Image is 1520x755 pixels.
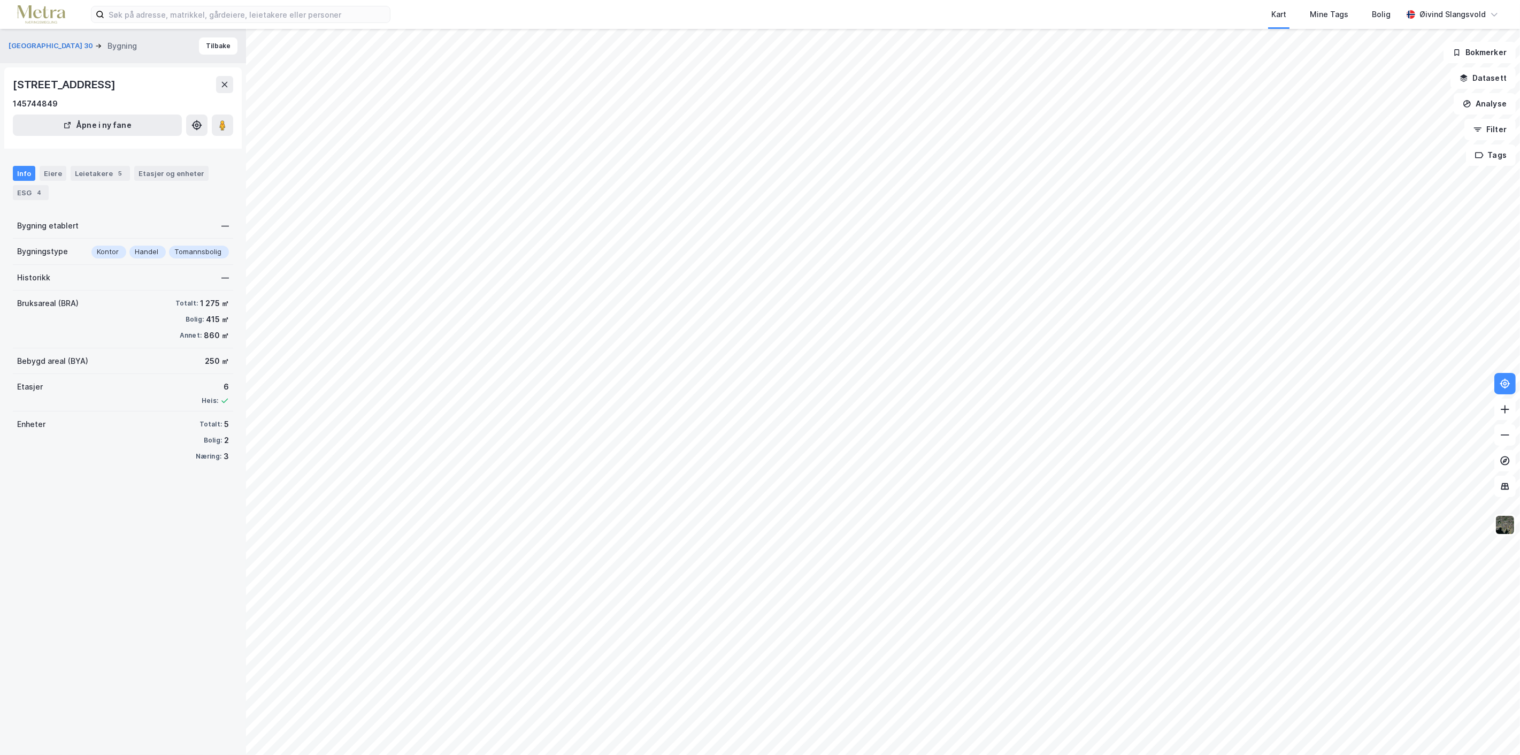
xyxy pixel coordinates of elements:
[1310,8,1348,21] div: Mine Tags
[205,355,229,368] div: 250 ㎡
[224,418,229,431] div: 5
[199,37,237,55] button: Tilbake
[17,418,45,431] div: Enheter
[221,271,229,284] div: —
[204,436,222,445] div: Bolig:
[1450,67,1516,89] button: Datasett
[1444,42,1516,63] button: Bokmerker
[1271,8,1286,21] div: Kart
[1454,93,1516,115] button: Analyse
[200,297,229,310] div: 1 275 ㎡
[180,331,202,340] div: Annet:
[13,76,118,93] div: [STREET_ADDRESS]
[17,380,43,393] div: Etasjer
[34,187,44,198] div: 4
[71,166,130,181] div: Leietakere
[204,329,229,342] div: 860 ㎡
[199,420,222,429] div: Totalt:
[17,271,50,284] div: Historikk
[1372,8,1391,21] div: Bolig
[202,396,218,405] div: Heis:
[17,245,68,258] div: Bygningstype
[202,380,229,393] div: 6
[1464,119,1516,140] button: Filter
[186,315,204,324] div: Bolig:
[17,5,65,24] img: metra-logo.256734c3b2bbffee19d4.png
[108,40,137,52] div: Bygning
[224,434,229,447] div: 2
[17,297,79,310] div: Bruksareal (BRA)
[17,355,88,368] div: Bebygd areal (BYA)
[1466,144,1516,166] button: Tags
[1467,704,1520,755] div: Kontrollprogram for chat
[13,115,182,136] button: Åpne i ny fane
[196,452,221,461] div: Næring:
[13,185,49,200] div: ESG
[17,219,79,232] div: Bygning etablert
[13,97,58,110] div: 145744849
[40,166,66,181] div: Eiere
[1419,8,1486,21] div: Øivind Slangsvold
[115,168,126,179] div: 5
[1467,704,1520,755] iframe: Chat Widget
[206,313,229,326] div: 415 ㎡
[13,166,35,181] div: Info
[104,6,390,22] input: Søk på adresse, matrikkel, gårdeiere, leietakere eller personer
[1495,515,1515,535] img: 9k=
[224,450,229,463] div: 3
[221,219,229,232] div: —
[9,41,95,51] button: [GEOGRAPHIC_DATA] 30
[175,299,198,308] div: Totalt:
[139,169,204,178] div: Etasjer og enheter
